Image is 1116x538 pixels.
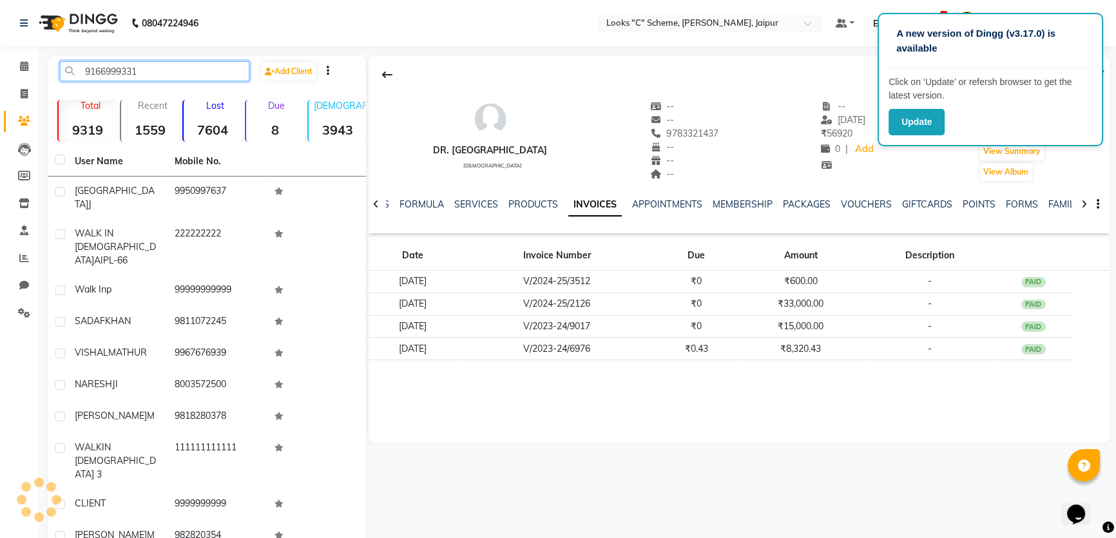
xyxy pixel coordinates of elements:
td: 111111111111 [167,433,267,489]
span: - [928,320,932,332]
div: PAID [1021,277,1046,287]
th: Date [369,241,457,271]
a: VOUCHERS [840,198,891,210]
div: PAID [1021,322,1046,332]
td: 9950997637 [167,177,267,219]
span: -- [650,141,675,153]
span: -- [650,114,675,126]
a: SERVICES [454,198,498,210]
span: VISHAL [75,347,108,358]
span: p [106,283,111,295]
span: IN [DEMOGRAPHIC_DATA] 3 [75,441,156,480]
p: A new version of Dingg (v3.17.0) is available [896,26,1084,55]
td: 99999999999 [167,275,267,307]
th: User Name [67,147,167,177]
td: ₹600.00 [736,271,865,293]
td: 9818280378 [167,401,267,433]
a: FORMS [1005,198,1037,210]
div: PAID [1021,344,1046,354]
strong: 8 [246,122,305,138]
td: ₹15,000.00 [736,315,865,338]
img: Looks Jaipur "C" Scheme [956,12,978,34]
a: Add Client [262,62,316,81]
span: [DATE] [821,114,865,126]
a: INVOICES [568,193,622,216]
span: -- [650,155,675,166]
span: [GEOGRAPHIC_DATA] [75,185,155,210]
span: WALK [75,441,102,453]
p: [DEMOGRAPHIC_DATA] [314,100,367,111]
strong: 9319 [59,122,117,138]
td: V/2023-24/6976 [457,338,657,360]
p: Lost [189,100,242,111]
th: Mobile No. [167,147,267,177]
td: ₹33,000.00 [736,293,865,315]
span: - [928,275,932,287]
a: GIFTCARDS [901,198,952,210]
div: PAID [1021,300,1046,310]
td: ₹8,320.43 [736,338,865,360]
span: 56920 [821,128,852,139]
span: ₹ [821,128,827,139]
td: 222222222 [167,219,267,275]
p: Click on ‘Update’ or refersh browser to get the latest version. [889,75,1092,102]
p: Due [249,100,305,111]
span: M [147,410,155,421]
img: logo [33,5,121,41]
td: 9967676939 [167,338,267,370]
span: -- [650,168,675,180]
span: CLIENT [75,497,106,509]
span: - [928,343,932,354]
span: AIPL-66 [94,255,128,266]
span: | [845,142,848,156]
input: Search by Name/Mobile/Email/Code [60,61,249,81]
td: 9999999999 [167,489,267,521]
th: Amount [736,241,865,271]
span: -- [821,101,845,112]
td: [DATE] [369,293,457,315]
td: [DATE] [369,338,457,360]
td: V/2024-25/2126 [457,293,657,315]
p: Total [64,100,117,111]
td: V/2023-24/9017 [457,315,657,338]
a: PRODUCTS [508,198,558,210]
td: V/2024-25/3512 [457,271,657,293]
span: walk in [75,283,106,295]
span: 1 [940,11,947,20]
span: -- [650,101,675,112]
td: [DATE] [369,315,457,338]
span: MATHUR [108,347,147,358]
td: [DATE] [369,271,457,293]
th: Invoice Number [457,241,657,271]
span: [PERSON_NAME] [75,410,147,421]
strong: 7604 [184,122,242,138]
span: 9783321437 [650,128,718,139]
button: Update [889,109,945,135]
th: Due [657,241,736,271]
span: 0 [821,143,840,155]
td: ₹0 [657,271,736,293]
td: ₹0 [657,293,736,315]
iframe: chat widget [1062,486,1103,525]
td: 9811072245 [167,307,267,338]
td: ₹0.43 [657,338,736,360]
a: FORMULA [399,198,444,210]
button: View Album [980,163,1032,181]
span: NARESH [75,378,112,390]
strong: 1559 [121,122,180,138]
a: Add [853,140,876,159]
td: 8003572500 [167,370,267,401]
a: APPOINTMENTS [632,198,702,210]
span: WALK IN [DEMOGRAPHIC_DATA] [75,227,156,266]
span: J [88,198,91,210]
td: ₹0 [657,315,736,338]
a: POINTS [962,198,995,210]
a: FAMILY [1048,198,1079,210]
span: JI [112,378,118,390]
span: SADAF [75,315,105,327]
p: Recent [126,100,180,111]
img: avatar [471,100,510,139]
button: View Summary [980,142,1044,160]
strong: 3943 [309,122,367,138]
th: Description [865,241,994,271]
